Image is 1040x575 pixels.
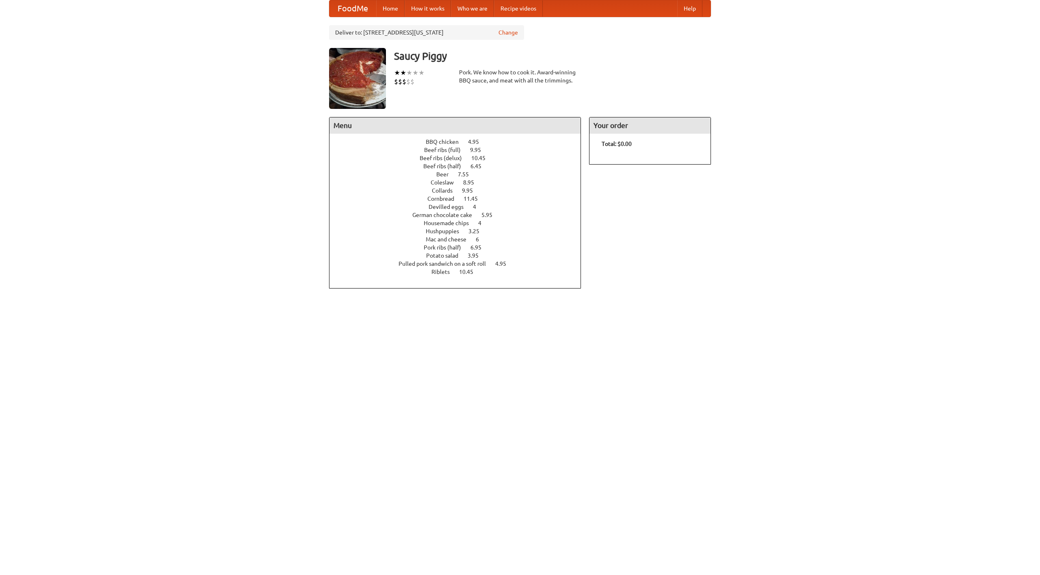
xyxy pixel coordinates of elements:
a: Pulled pork sandwich on a soft roll 4.95 [399,260,521,267]
span: Beef ribs (delux) [420,155,470,161]
li: $ [394,77,398,86]
a: Beef ribs (delux) 10.45 [420,155,500,161]
a: Mac and cheese 6 [426,236,494,243]
a: Riblets 10.45 [431,269,488,275]
a: Pork ribs (half) 6.95 [424,244,496,251]
span: 5.95 [481,212,500,218]
h4: Menu [329,117,581,134]
span: BBQ chicken [426,139,467,145]
span: Beef ribs (half) [423,163,469,169]
span: Pork ribs (half) [424,244,469,251]
li: ★ [412,68,418,77]
li: ★ [406,68,412,77]
span: Cornbread [427,195,462,202]
span: Mac and cheese [426,236,474,243]
li: $ [410,77,414,86]
span: Hushpuppies [426,228,467,234]
span: 6.45 [470,163,490,169]
a: Beef ribs (half) 6.45 [423,163,496,169]
li: ★ [400,68,406,77]
a: Home [376,0,405,17]
b: Total: $0.00 [602,141,632,147]
a: Collards 9.95 [432,187,488,194]
span: 10.45 [459,269,481,275]
h4: Your order [589,117,711,134]
li: $ [406,77,410,86]
span: Beef ribs (full) [424,147,469,153]
span: 4.95 [495,260,514,267]
img: angular.jpg [329,48,386,109]
li: $ [398,77,402,86]
span: 3.25 [468,228,487,234]
span: 4 [473,204,484,210]
a: German chocolate cake 5.95 [412,212,507,218]
a: Devilled eggs 4 [429,204,491,210]
a: Potato salad 3.95 [426,252,494,259]
span: 3.95 [468,252,487,259]
div: Deliver to: [STREET_ADDRESS][US_STATE] [329,25,524,40]
a: Beer 7.55 [436,171,484,178]
a: FoodMe [329,0,376,17]
span: Devilled eggs [429,204,472,210]
span: Riblets [431,269,458,275]
span: 10.45 [471,155,494,161]
a: Help [677,0,702,17]
span: 6.95 [470,244,490,251]
span: Potato salad [426,252,466,259]
span: 7.55 [458,171,477,178]
a: Who we are [451,0,494,17]
span: Housemade chips [424,220,477,226]
a: Housemade chips 4 [424,220,496,226]
a: Coleslaw 8.95 [431,179,489,186]
span: Coleslaw [431,179,462,186]
li: ★ [394,68,400,77]
a: Beef ribs (full) 9.95 [424,147,496,153]
li: ★ [418,68,425,77]
a: Hushpuppies 3.25 [426,228,494,234]
span: 4 [478,220,490,226]
h3: Saucy Piggy [394,48,711,64]
a: Recipe videos [494,0,543,17]
span: 8.95 [463,179,482,186]
span: 11.45 [464,195,486,202]
a: BBQ chicken 4.95 [426,139,494,145]
span: 9.95 [470,147,489,153]
span: 6 [476,236,487,243]
span: Collards [432,187,461,194]
span: German chocolate cake [412,212,480,218]
a: Cornbread 11.45 [427,195,493,202]
li: $ [402,77,406,86]
span: Beer [436,171,457,178]
a: How it works [405,0,451,17]
a: Change [498,28,518,37]
span: Pulled pork sandwich on a soft roll [399,260,494,267]
span: 9.95 [462,187,481,194]
span: 4.95 [468,139,487,145]
div: Pork. We know how to cook it. Award-winning BBQ sauce, and meat with all the trimmings. [459,68,581,85]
